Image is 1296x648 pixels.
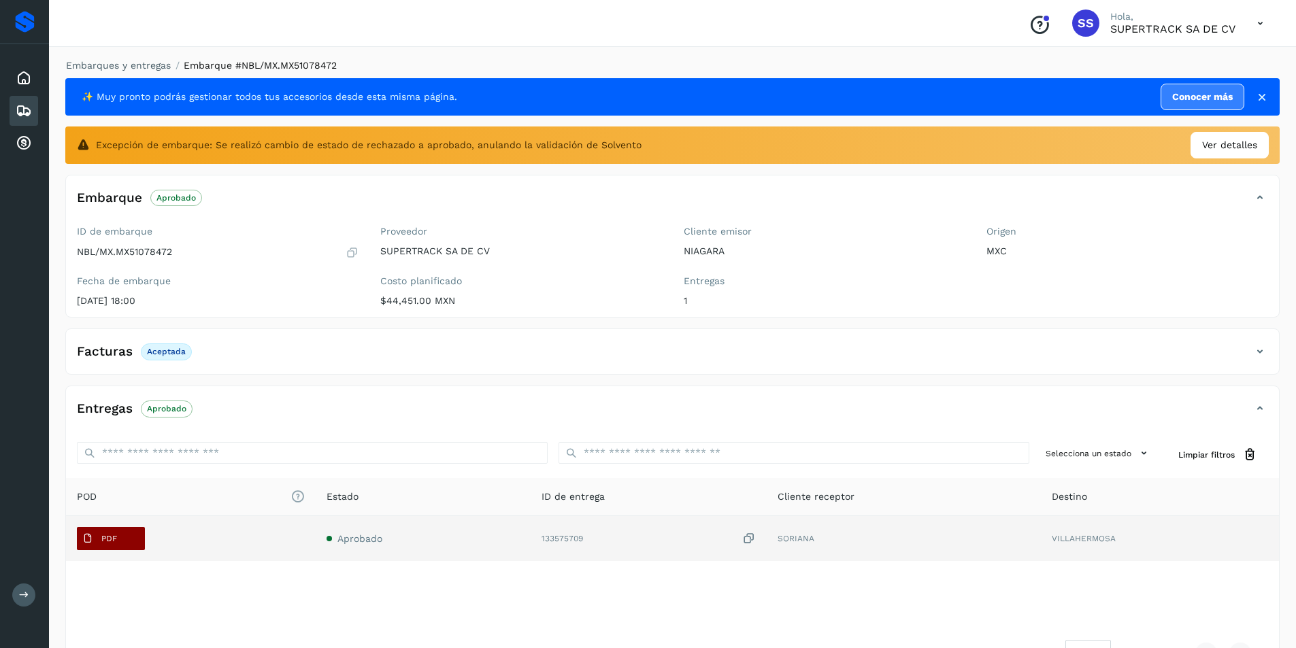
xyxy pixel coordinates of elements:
p: SUPERTRACK SA DE CV [1110,22,1235,35]
span: Excepción de embarque: Se realizó cambio de estado de rechazado a aprobado, anulando la validació... [96,138,642,152]
span: ID de entrega [542,490,605,504]
p: MXC [986,245,1268,257]
button: PDF [77,527,145,550]
div: Inicio [10,63,38,93]
div: Cuentas por cobrar [10,129,38,158]
span: Destino [1052,490,1087,504]
button: Selecciona un estado [1040,442,1157,464]
span: POD [77,490,305,504]
span: Limpiar filtros [1178,449,1235,461]
h4: Entregas [77,401,133,417]
a: Conocer más [1161,84,1244,110]
p: Aprobado [156,193,196,203]
label: Costo planificado [380,275,662,287]
p: [DATE] 18:00 [77,295,359,307]
label: Origen [986,226,1268,237]
h4: Facturas [77,344,133,360]
p: NBL/MX.MX51078472 [77,246,172,258]
p: SUPERTRACK SA DE CV [380,245,662,257]
div: EmbarqueAprobado [66,186,1279,220]
nav: breadcrumb [65,58,1280,73]
div: 133575709 [542,532,756,546]
div: FacturasAceptada [66,340,1279,374]
p: Aceptada [147,347,186,356]
p: Hola, [1110,11,1235,22]
p: NIAGARA [684,245,965,257]
span: Cliente receptor [778,490,854,504]
td: SORIANA [767,516,1041,561]
div: EntregasAprobado [66,397,1279,431]
label: Cliente emisor [684,226,965,237]
label: Proveedor [380,226,662,237]
p: 1 [684,295,965,307]
span: Embarque #NBL/MX.MX51078472 [184,60,337,71]
td: VILLAHERMOSA [1041,516,1279,561]
span: Aprobado [337,533,382,544]
p: $44,451.00 MXN [380,295,662,307]
label: Entregas [684,275,965,287]
span: Estado [327,490,359,504]
label: ID de embarque [77,226,359,237]
div: Embarques [10,96,38,126]
p: Aprobado [147,404,186,413]
label: Fecha de embarque [77,275,359,287]
button: Limpiar filtros [1167,442,1268,467]
p: PDF [101,534,117,543]
h4: Embarque [77,190,142,206]
span: Ver detalles [1202,138,1257,152]
a: Embarques y entregas [66,60,171,71]
span: ✨ Muy pronto podrás gestionar todos tus accesorios desde esta misma página. [82,90,457,104]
